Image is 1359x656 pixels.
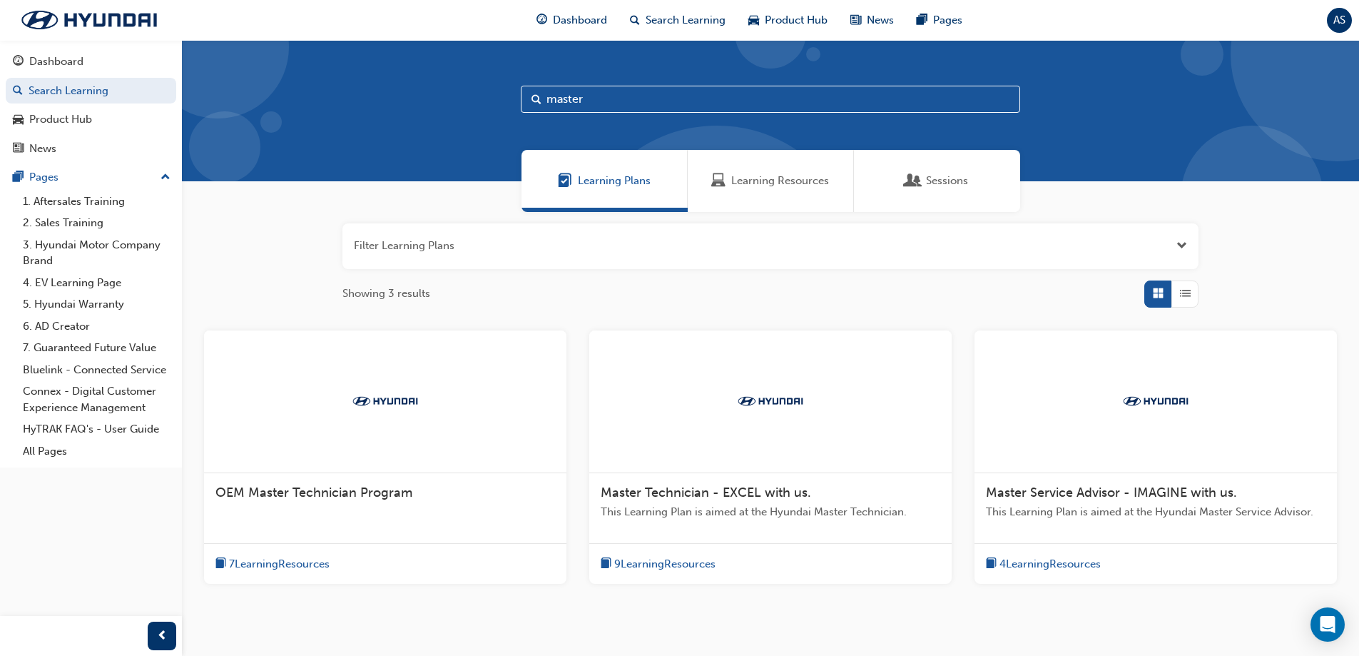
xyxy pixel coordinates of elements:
span: Master Service Advisor - IMAGINE with us. [986,485,1237,500]
a: 3. Hyundai Motor Company Brand [17,234,176,272]
span: News [867,12,894,29]
a: HyTRAK FAQ's - User Guide [17,418,176,440]
a: 5. Hyundai Warranty [17,293,176,316]
span: Showing 3 results [342,286,430,302]
a: Product Hub [6,106,176,133]
a: TrakOEM Master Technician Programbook-icon7LearningResources [204,330,566,585]
span: 4 Learning Resources [999,556,1101,572]
a: 4. EV Learning Page [17,272,176,294]
span: car-icon [748,11,759,29]
span: book-icon [215,555,226,573]
a: SessionsSessions [854,150,1020,212]
a: 1. Aftersales Training [17,191,176,213]
span: Search [531,91,541,108]
span: car-icon [13,113,24,126]
span: List [1180,286,1191,302]
button: Open the filter [1176,238,1187,254]
a: Search Learning [6,78,176,104]
input: Search... [521,86,1020,113]
button: Pages [6,164,176,191]
span: Learning Resources [731,173,829,189]
div: Product Hub [29,111,92,128]
span: Learning Resources [711,173,726,189]
a: TrakMaster Service Advisor - IMAGINE with us.This Learning Plan is aimed at the Hyundai Master Se... [974,330,1337,585]
span: Sessions [926,173,968,189]
span: book-icon [986,555,997,573]
span: Product Hub [765,12,828,29]
a: car-iconProduct Hub [737,6,839,35]
a: 7. Guaranteed Future Value [17,337,176,359]
div: Open Intercom Messenger [1310,607,1345,642]
span: pages-icon [917,11,927,29]
span: prev-icon [157,627,168,645]
a: search-iconSearch Learning [619,6,737,35]
span: guage-icon [536,11,547,29]
img: Trak [1116,394,1195,408]
a: Dashboard [6,49,176,75]
span: news-icon [850,11,861,29]
span: Pages [933,12,962,29]
button: book-icon7LearningResources [215,555,330,573]
button: AS [1327,8,1352,33]
span: 9 Learning Resources [614,556,716,572]
a: 2. Sales Training [17,212,176,234]
div: News [29,141,56,157]
span: Sessions [906,173,920,189]
button: DashboardSearch LearningProduct HubNews [6,46,176,164]
a: News [6,136,176,162]
a: Bluelink - Connected Service [17,359,176,381]
a: Learning PlansLearning Plans [521,150,688,212]
a: Learning ResourcesLearning Resources [688,150,854,212]
span: OEM Master Technician Program [215,485,412,500]
span: guage-icon [13,56,24,69]
img: Trak [346,394,424,408]
span: Learning Plans [558,173,572,189]
a: guage-iconDashboard [525,6,619,35]
span: Dashboard [553,12,607,29]
a: TrakMaster Technician - EXCEL with us.This Learning Plan is aimed at the Hyundai Master Technicia... [589,330,952,585]
span: book-icon [601,555,611,573]
span: up-icon [161,168,170,187]
span: Master Technician - EXCEL with us. [601,485,811,500]
span: Learning Plans [578,173,651,189]
div: Dashboard [29,54,83,70]
span: search-icon [630,11,640,29]
a: news-iconNews [839,6,905,35]
span: This Learning Plan is aimed at the Hyundai Master Technician. [601,504,940,520]
span: 7 Learning Resources [229,556,330,572]
span: pages-icon [13,171,24,184]
img: Trak [731,394,810,408]
span: Search Learning [646,12,726,29]
img: Trak [7,5,171,35]
a: Connex - Digital Customer Experience Management [17,380,176,418]
a: pages-iconPages [905,6,974,35]
div: Pages [29,169,58,186]
span: search-icon [13,85,23,98]
button: book-icon4LearningResources [986,555,1101,573]
span: news-icon [13,143,24,156]
a: All Pages [17,440,176,463]
span: Grid [1153,286,1164,302]
a: 6. AD Creator [17,316,176,338]
span: This Learning Plan is aimed at the Hyundai Master Service Advisor. [986,504,1325,520]
span: AS [1333,12,1345,29]
button: book-icon9LearningResources [601,555,716,573]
